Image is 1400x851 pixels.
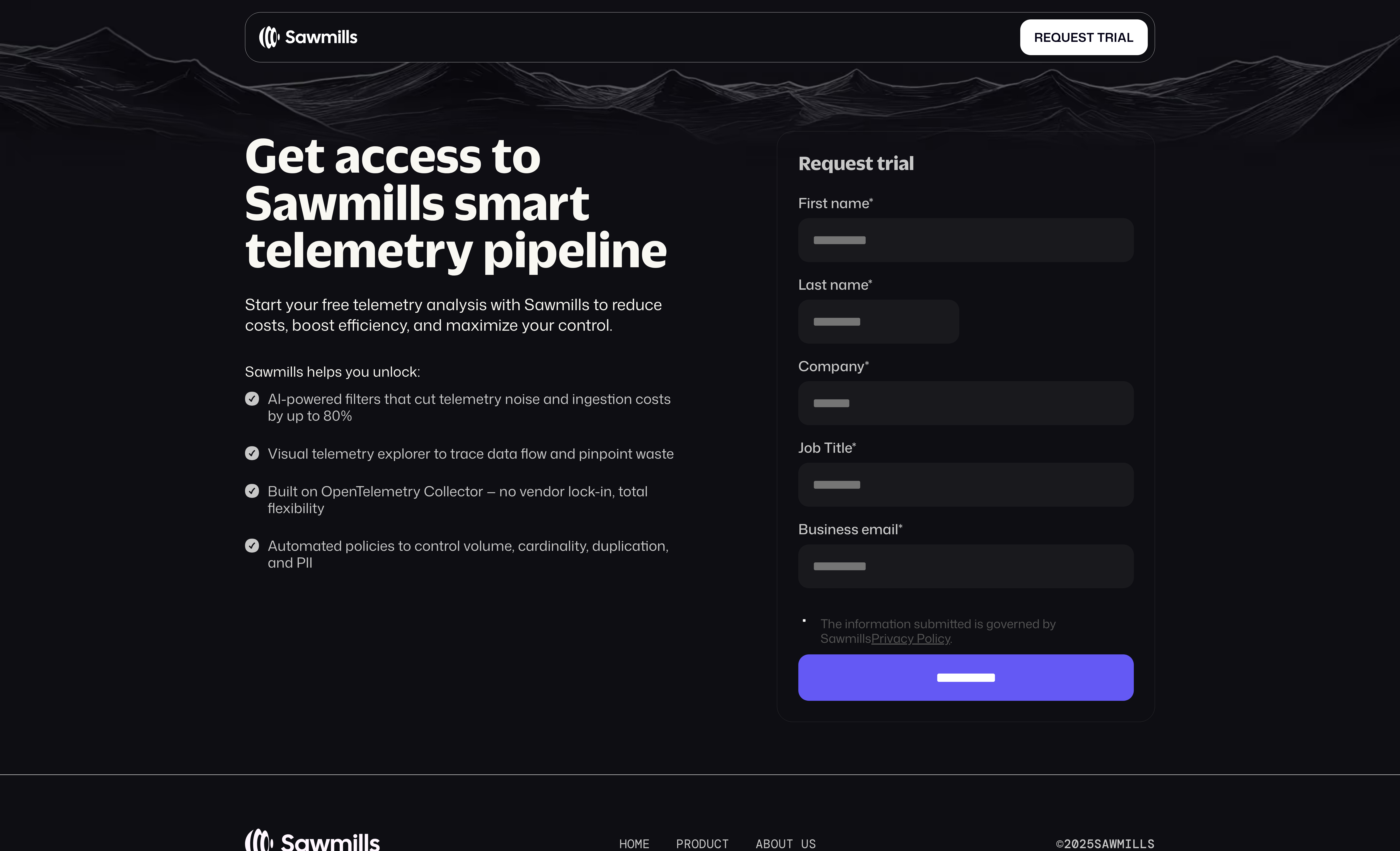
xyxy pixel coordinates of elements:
div: Visual telemetry explorer to trace data flow and pinpoint waste [268,445,681,462]
span: R [1034,30,1043,44]
a: Privacy Policy [871,630,950,647]
h1: Get access to Sawmills smart telemetry pipeline [245,131,681,273]
span: t [1097,30,1105,44]
span: u [1061,30,1070,44]
span: e [1043,30,1051,44]
span: s [1078,30,1087,44]
span: The information submitted is governed by Sawmills . [821,616,1134,646]
div: Start your free telemetry analysis with Sawmills to reduce costs, boost efficiency, and maximize ... [245,294,681,335]
div: Request trial [798,152,1134,173]
div: AI-powered filters that cut telemetry noise and ingestion costs by up to 80% [268,390,681,424]
div: Built on OpenTelemetry Collector — no vendor lock-in, total flexibility [268,483,681,516]
span: t [1087,30,1094,44]
input: The information submitted is governed by SawmillsPrivacy Policy. [798,619,810,622]
span: e [1070,30,1078,44]
div: Automated policies to control volume, cardinality, duplication, and PII [268,537,681,571]
span: Company [798,356,865,376]
span: l [1127,30,1134,44]
span: q [1051,30,1061,44]
a: Requesttrial [1020,19,1148,55]
span: i [1114,30,1117,44]
span: Last name [798,274,868,294]
span: Job Title [798,437,852,457]
span: First name [798,193,869,213]
span: a [1117,30,1127,44]
span: r [1105,30,1114,44]
span: Business email [798,519,898,539]
div: Sawmills helps you unlock: [245,363,681,380]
